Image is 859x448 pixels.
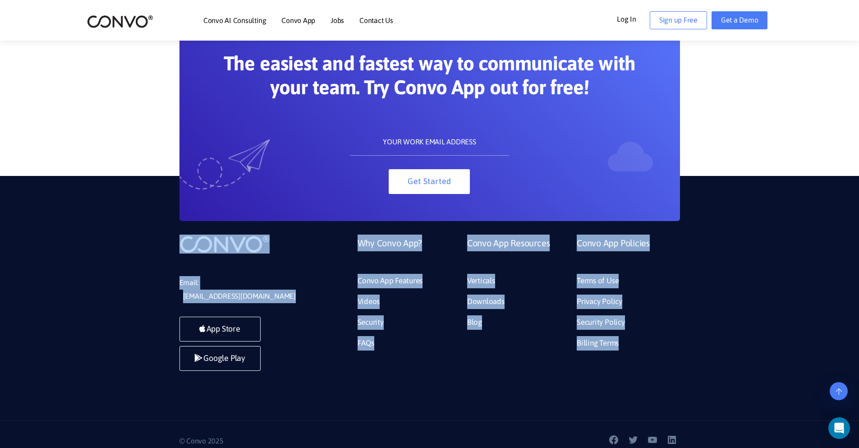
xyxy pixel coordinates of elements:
[179,317,261,342] a: App Store
[179,276,315,303] li: Email:
[389,169,470,194] button: Get Started
[358,235,423,274] a: Why Convo App?
[358,315,384,330] a: Security
[712,11,768,29] a: Get a Demo
[179,346,261,371] a: Google Play
[617,11,650,26] a: Log In
[179,235,270,254] img: logo_not_found
[358,336,374,351] a: FAQs
[183,290,296,303] a: [EMAIL_ADDRESS][DOMAIN_NAME]
[358,274,423,288] a: Convo App Features
[467,295,505,309] a: Downloads
[87,14,153,28] img: logo_2.png
[179,434,423,448] p: © Convo 2025
[577,295,622,309] a: Privacy Policy
[467,315,482,330] a: Blog
[577,274,619,288] a: Terms of Use
[358,295,380,309] a: Videos
[650,11,707,29] a: Sign up Free
[828,417,850,439] div: Open Intercom Messenger
[577,315,625,330] a: Security Policy
[351,235,680,356] div: Footer
[577,336,619,351] a: Billing Terms
[467,274,495,288] a: Verticals
[350,129,509,156] input: YOUR WORK EMAIL ADDRESS
[203,17,266,24] a: Convo AI Consulting
[467,235,550,274] a: Convo App Resources
[359,17,393,24] a: Contact Us
[281,17,315,24] a: Convo App
[577,235,650,274] a: Convo App Policies
[331,17,344,24] a: Jobs
[222,51,637,106] h2: The easiest and fastest way to communicate with your team. Try Convo App out for free!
